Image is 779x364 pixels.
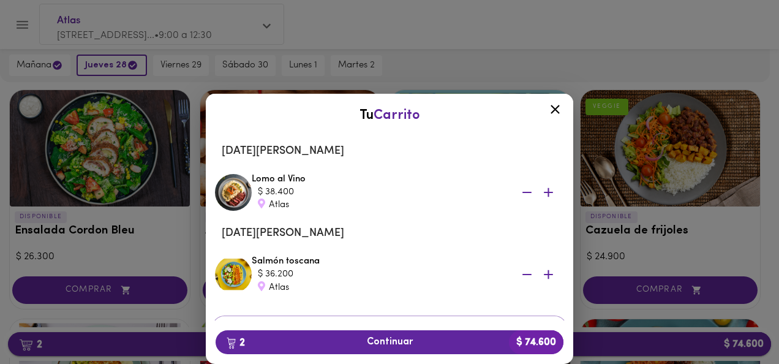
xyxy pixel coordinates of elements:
[509,330,563,354] b: $ 74.600
[215,174,252,211] img: Lomo al Vino
[227,337,236,349] img: cart.png
[216,330,563,354] button: 2Continuar$ 74.600
[212,316,567,341] button: Agregar más productos
[252,255,564,294] div: Salmón toscana
[219,335,252,351] b: 2
[215,256,252,293] img: Salmón toscana
[258,281,503,294] div: Atlas
[212,219,567,248] li: [DATE][PERSON_NAME]
[225,336,554,348] span: Continuar
[212,137,567,166] li: [DATE][PERSON_NAME]
[218,106,561,125] div: Tu
[374,108,420,123] span: Carrito
[708,293,767,352] iframe: Messagebird Livechat Widget
[258,268,503,281] div: $ 36.200
[252,173,564,212] div: Lomo al Vino
[258,199,503,211] div: Atlas
[258,186,503,199] div: $ 38.400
